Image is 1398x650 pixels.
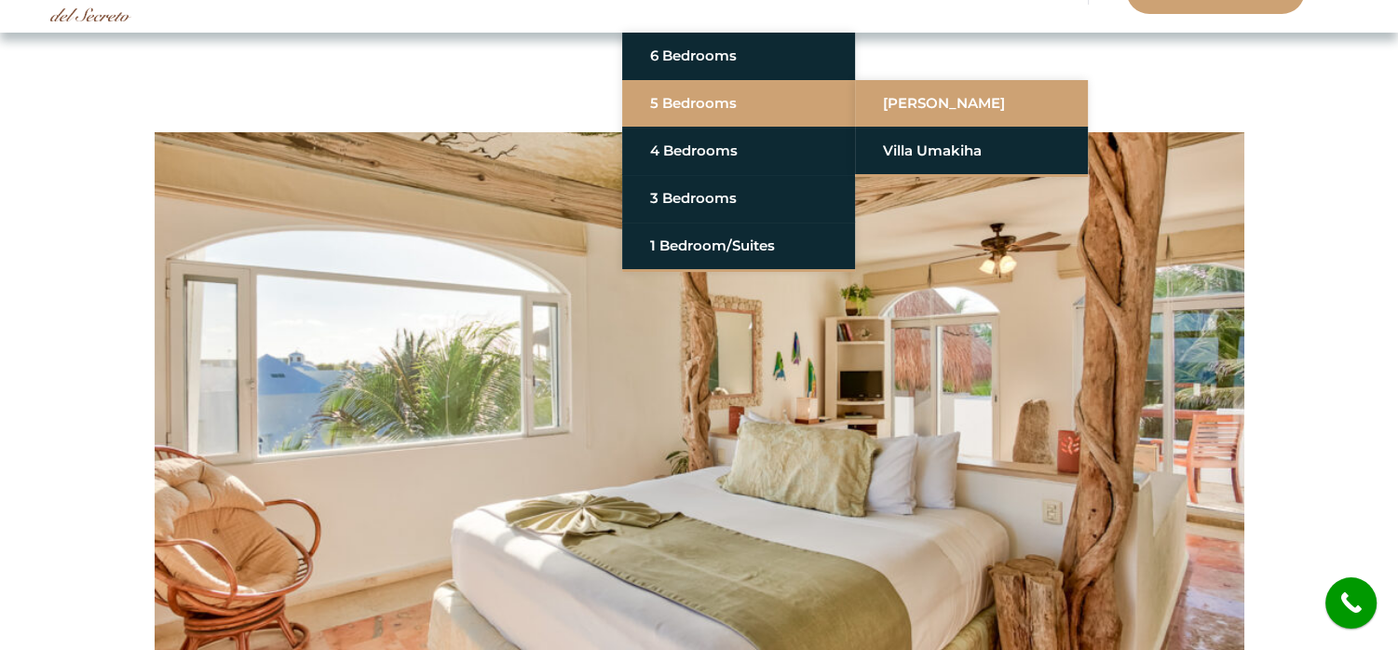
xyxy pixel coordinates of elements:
[883,87,1060,120] a: [PERSON_NAME]
[1325,577,1377,629] a: call
[1330,582,1372,624] i: call
[650,39,827,73] a: 6 Bedrooms
[650,134,827,168] a: 4 Bedrooms
[650,182,827,215] a: 3 Bedrooms
[650,229,827,263] a: 1 Bedroom/Suites
[650,87,827,120] a: 5 Bedrooms
[883,134,1060,168] a: Villa Umakiha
